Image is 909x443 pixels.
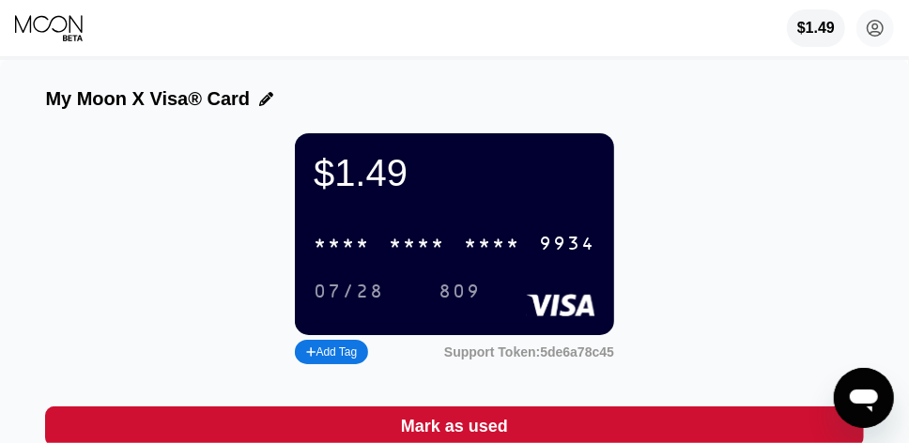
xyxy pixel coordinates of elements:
[439,282,481,303] div: 809
[787,9,845,47] div: $1.49
[306,345,357,359] div: Add Tag
[444,344,614,359] div: Support Token: 5de6a78c45
[314,282,384,303] div: 07/28
[539,234,595,255] div: 9934
[300,276,398,307] div: 07/28
[314,152,595,194] div: $1.49
[295,340,368,364] div: Add Tag
[834,368,894,428] iframe: Button to launch messaging window, conversation in progress
[444,344,614,359] div: Support Token:5de6a78c45
[424,276,495,307] div: 809
[401,416,508,437] div: Mark as used
[45,88,250,110] div: My Moon X Visa® Card
[797,20,835,37] div: $1.49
